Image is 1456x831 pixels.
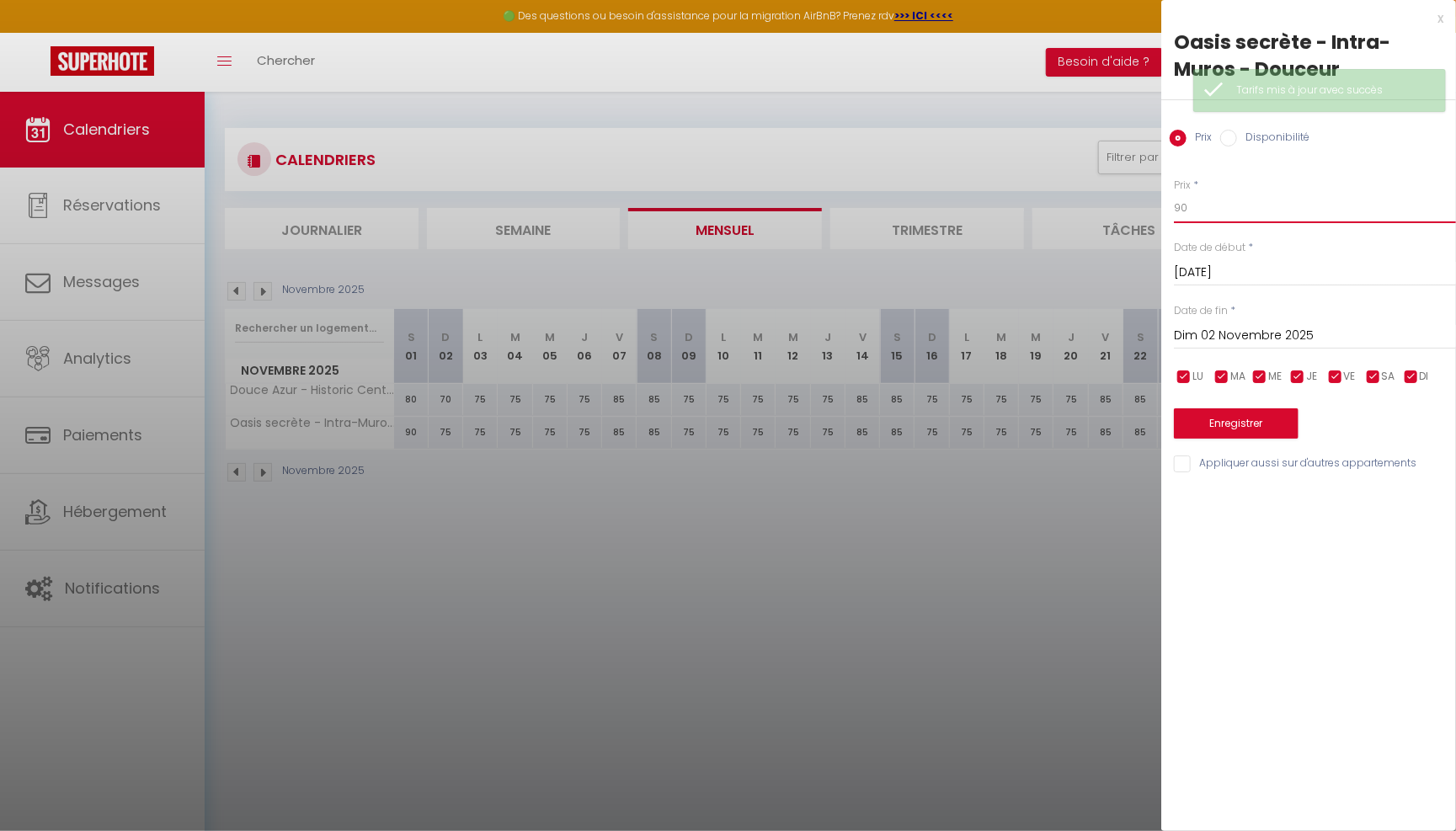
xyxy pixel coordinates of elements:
label: Prix [1187,130,1212,148]
button: Enregistrer [1174,408,1299,439]
span: DI [1420,369,1429,385]
label: Disponibilité [1237,130,1309,148]
span: ME [1268,369,1282,385]
div: Oasis secrète - Intra-Muros - Douceur [1174,29,1443,83]
span: MA [1230,369,1245,385]
span: SA [1382,369,1395,385]
span: LU [1192,369,1203,385]
span: JE [1306,369,1317,385]
div: x [1161,8,1443,29]
label: Prix [1174,178,1191,194]
label: Date de fin [1174,303,1228,319]
label: Date de début [1174,240,1245,256]
span: VE [1344,369,1356,385]
div: Tarifs mis à jour avec succès [1236,83,1428,99]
